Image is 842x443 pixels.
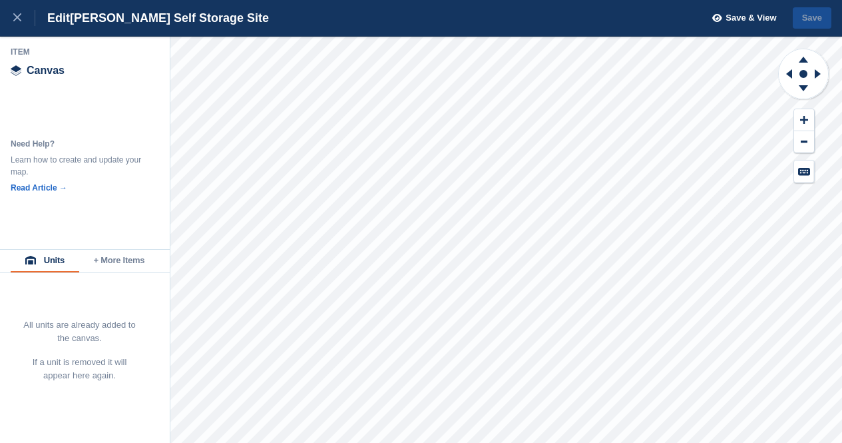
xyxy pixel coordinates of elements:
[794,131,814,153] button: Zoom Out
[726,11,776,25] span: Save & View
[794,109,814,131] button: Zoom In
[35,10,269,26] div: Edit [PERSON_NAME] Self Storage Site
[23,356,136,382] p: If a unit is removed it will appear here again.
[11,138,144,150] div: Need Help?
[11,183,67,193] a: Read Article →
[11,154,144,178] div: Learn how to create and update your map.
[11,65,21,76] img: canvas-icn.9d1aba5b.svg
[11,47,160,57] div: Item
[27,65,65,76] span: Canvas
[79,250,159,272] button: + More Items
[705,7,777,29] button: Save & View
[793,7,831,29] button: Save
[23,318,136,345] p: All units are already added to the canvas.
[11,250,79,272] button: Units
[794,161,814,183] button: Keyboard Shortcuts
